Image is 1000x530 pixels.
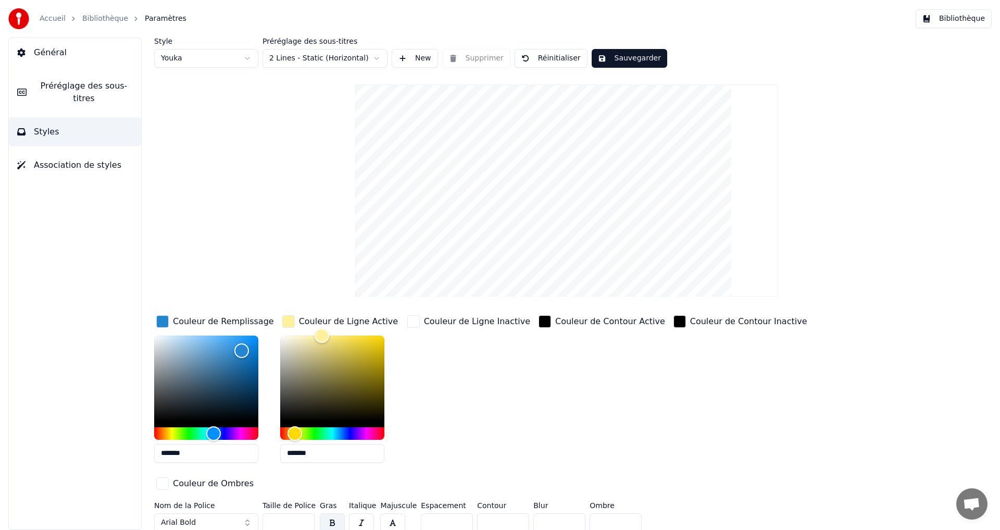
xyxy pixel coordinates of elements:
a: Bibliothèque [82,14,128,24]
button: Couleur de Remplissage [154,313,276,330]
div: Color [280,336,384,421]
img: youka [8,8,29,29]
label: Nom de la Police [154,502,258,509]
button: Préréglage des sous-titres [9,71,141,113]
span: Arial Bold [161,517,196,528]
button: Couleur de Ligne Active [280,313,400,330]
button: New [392,49,438,68]
label: Taille de Police [262,502,316,509]
span: Général [34,46,67,59]
label: Italique [349,502,376,509]
label: Espacement [421,502,473,509]
button: Couleur de Contour Active [536,313,667,330]
div: Couleur de Remplissage [173,315,274,328]
div: Color [154,336,258,421]
button: Styles [9,117,141,146]
span: Préréglage des sous-titres [35,80,133,105]
nav: breadcrumb [40,14,186,24]
span: Association de styles [34,159,121,171]
label: Style [154,38,258,45]
div: Couleur de Ligne Active [299,315,398,328]
div: Couleur de Ombres [173,477,254,490]
div: Couleur de Contour Inactive [690,315,807,328]
label: Préréglage des sous-titres [262,38,387,45]
button: Association de styles [9,151,141,180]
div: Hue [280,427,384,440]
div: Couleur de Contour Active [555,315,665,328]
label: Ombre [590,502,642,509]
button: Couleur de Ligne Inactive [405,313,532,330]
span: Styles [34,126,59,138]
label: Blur [533,502,585,509]
div: Couleur de Ligne Inactive [424,315,530,328]
button: Sauvegarder [592,49,667,68]
label: Contour [477,502,529,509]
button: Bibliothèque [916,9,992,28]
div: Ouvrir le chat [956,488,988,520]
span: Paramètres [145,14,186,24]
button: Couleur de Contour Inactive [671,313,809,330]
a: Accueil [40,14,66,24]
div: Hue [154,427,258,440]
label: Majuscule [380,502,417,509]
label: Gras [320,502,345,509]
button: Couleur de Ombres [154,475,256,492]
button: Général [9,38,141,67]
button: Réinitialiser [515,49,587,68]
